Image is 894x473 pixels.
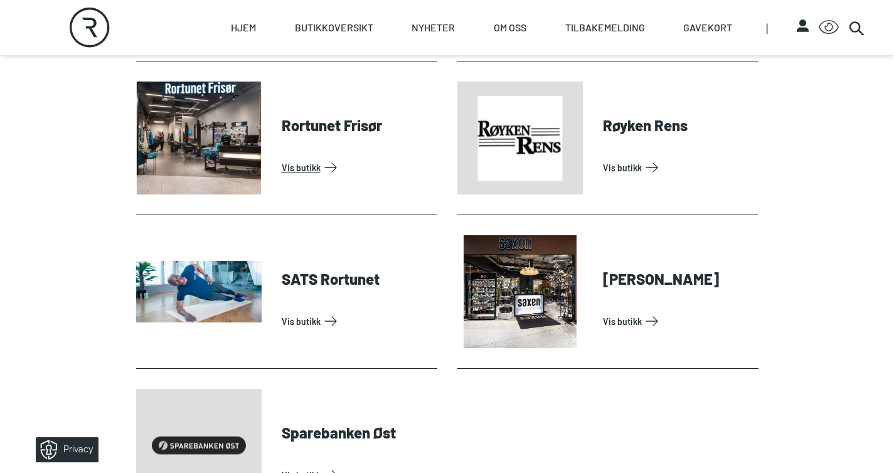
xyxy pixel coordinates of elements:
a: Vis Butikk: Røyken Rens [603,157,753,178]
a: Vis Butikk: Rortunet Frisør [282,157,432,178]
iframe: Manage Preferences [13,433,115,467]
a: Vis Butikk: Saxen Frisør [603,311,753,331]
a: Vis Butikk: SATS Rortunet [282,311,432,331]
button: Open Accessibility Menu [819,18,839,38]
